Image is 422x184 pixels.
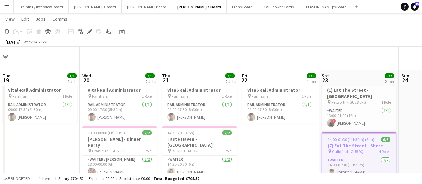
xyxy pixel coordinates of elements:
a: 15 [411,3,419,11]
span: Cranleigh - GU6 8EJ [92,148,125,153]
span: Sat [322,73,329,79]
app-card-role: Rail Administrator1/109:00-17:30 (8h30m)[PERSON_NAME] [162,101,237,124]
span: 14:30-20:30 (6h) [167,130,194,135]
div: [DATE] [5,39,21,45]
span: 1 Role [142,148,152,153]
span: 3/3 [145,73,155,78]
span: Wed [82,73,91,79]
span: Farnham [12,94,29,99]
button: [PERSON_NAME]'s Board [299,0,352,13]
span: Thu [162,73,170,79]
span: Guildford - GU5 9QL [332,149,366,154]
h3: (1) Eat The Street - [GEOGRAPHIC_DATA] [322,87,396,99]
button: Training / Interview Board [14,0,69,13]
h3: Vital-Rail Administrator [242,87,317,93]
span: 1/1 [307,73,316,78]
span: 15 [415,2,419,6]
div: 2 Jobs [385,79,395,84]
span: Petworth - GU28 0PG [331,100,366,105]
span: 18:00-00:00 (6h) (Thu) [88,130,125,135]
a: View [3,15,17,23]
div: 1 Job [68,79,76,84]
app-job-card: 09:00-17:30 (8h30m)1/1Vital-Rail Administrator Farnham1 RoleRail Administrator1/109:00-17:30 (8h3... [162,77,237,124]
span: 1 item [37,176,53,181]
span: 1 Role [142,94,152,99]
span: 4 Roles [379,149,390,154]
span: 1 Role [302,94,311,99]
span: 1 Role [381,100,391,105]
span: Budgeted [11,176,30,181]
app-job-card: 09:00-17:30 (8h30m)1/1Vital-Rail Administrator Farnham1 RoleRail Administrator1/109:00-17:30 (8h3... [3,77,77,124]
span: Week 34 [22,39,39,44]
span: Farnham [252,94,268,99]
div: Salary £704.52 + Expenses £0.00 + Subsistence £0.00 = [58,176,199,181]
span: Total Budgeted £704.52 [153,176,199,181]
div: 1 Job [307,79,316,84]
span: 6/6 [381,137,390,142]
button: [PERSON_NAME] Board [122,0,172,13]
a: Jobs [33,15,48,23]
h3: [PERSON_NAME] - Dinner Party [82,136,157,148]
h3: (7) Eat The Street - Shere [322,143,396,149]
a: Edit [19,15,32,23]
span: Tue [3,73,10,79]
div: 2 Jobs [146,79,156,84]
app-card-role: Rail Administrator1/109:00-17:30 (8h30m)[PERSON_NAME] [242,101,317,124]
h3: Taste Haven - [GEOGRAPHIC_DATA] [162,136,237,148]
span: 1 Role [62,94,72,99]
span: Comms [52,16,67,22]
span: 23 [321,76,329,84]
app-job-card: 09:00-17:30 (8h30m)1/1Vital-Rail Administrator Farnham1 RoleRail Administrator1/109:00-17:30 (8h3... [242,77,317,124]
a: Comms [50,15,70,23]
app-job-card: 09:00-17:30 (8h30m)1/1Vital-Rail Administrator Farnham1 RoleRail Administrator1/109:00-17:30 (8h3... [82,77,157,124]
button: Frans Board [227,0,258,13]
span: Sun [401,73,409,79]
span: ! [332,119,336,123]
span: [STREET_ADDRESS] [172,148,205,153]
app-card-role: Rail Administrator1/109:00-17:30 (8h30m)[PERSON_NAME] [82,101,157,124]
button: [PERSON_NAME]'s Board [172,0,227,13]
span: View [5,16,15,22]
span: 21 [161,76,170,84]
h3: Vital-Rail Administrator [3,87,77,93]
span: 2/2 [142,130,152,135]
span: 1 Role [222,148,232,153]
button: [PERSON_NAME]'s Board [69,0,122,13]
span: Farnham [92,94,108,99]
button: Cauliflower Cards [258,0,299,13]
button: Budgeted [3,175,31,182]
span: Farnham [172,94,188,99]
div: BST [41,39,48,44]
span: 3/3 [225,73,235,78]
h3: Vital-Rail Administrator [82,87,157,93]
span: 22 [241,76,247,84]
span: 14:00-01:30 (11h30m) (Sun) [328,137,374,142]
span: Fri [242,73,247,79]
span: Edit [21,16,29,22]
span: Jobs [36,16,46,22]
span: 1 Role [222,94,232,99]
div: 2 Jobs [226,79,236,84]
h3: Vital-Rail Administrator [162,87,237,93]
app-job-card: 13:00-01:00 (12h) (Sun)1/1(1) Eat The Street - [GEOGRAPHIC_DATA] Petworth - GU28 0PG1 RoleWaiter1... [322,77,396,130]
span: 24 [400,76,409,84]
span: 1/1 [67,73,77,78]
span: 19 [2,76,10,84]
span: 7/7 [385,73,394,78]
span: 20 [81,76,91,84]
app-card-role: Waiter1/113:00-01:00 (12h)![PERSON_NAME] [322,107,396,130]
app-card-role: Rail Administrator1/109:00-17:30 (8h30m)[PERSON_NAME] [3,101,77,124]
span: 2/2 [222,130,232,135]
